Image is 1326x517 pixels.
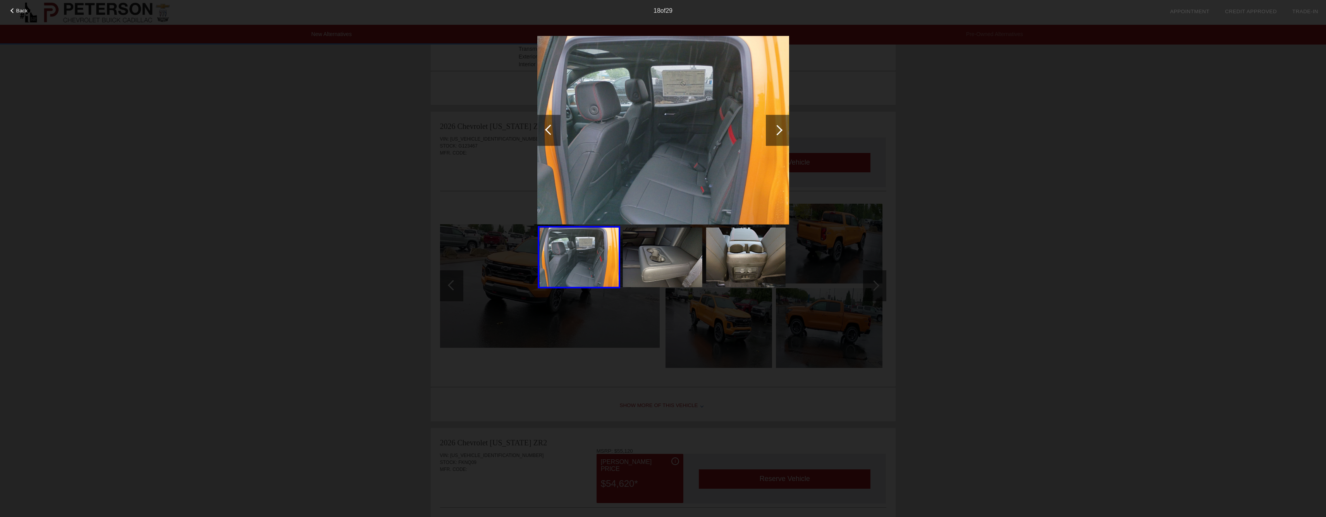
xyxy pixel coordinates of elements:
[1225,9,1277,14] a: Credit Approved
[16,8,28,14] span: Back
[1170,9,1209,14] a: Appointment
[654,7,660,14] span: 18
[1292,9,1318,14] a: Trade-In
[666,7,672,14] span: 29
[706,228,785,287] img: 6d4b369d0fe6d419ddda94fd7b4c8457x.jpg
[623,228,702,287] img: 151d89afc87268efadc7216ac60c10e1x.jpg
[537,36,789,225] img: e00940b2a435a8c5d5f02479846f4583x.jpg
